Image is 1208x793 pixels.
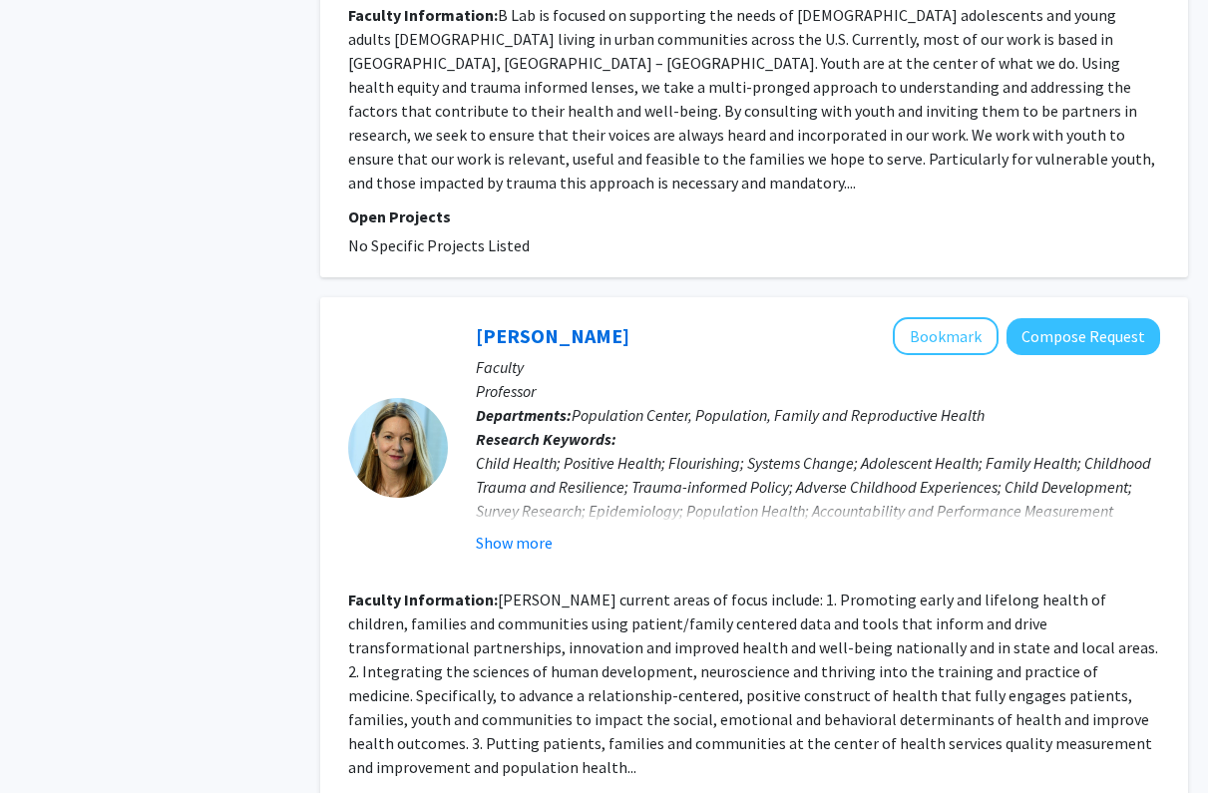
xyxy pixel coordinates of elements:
[348,5,1155,193] fg-read-more: B Lab is focused on supporting the needs of [DEMOGRAPHIC_DATA] adolescents and young adults [DEMO...
[348,235,530,255] span: No Specific Projects Listed
[476,429,616,449] b: Research Keywords:
[476,323,629,348] a: [PERSON_NAME]
[476,379,1160,403] p: Professor
[476,451,1160,547] div: Child Health; Positive Health; Flourishing; Systems Change; Adolescent Health; Family Health; Chi...
[348,5,498,25] b: Faculty Information:
[476,355,1160,379] p: Faculty
[1007,318,1160,355] button: Compose Request to Christina Bethell
[893,317,999,355] button: Add Christina Bethell to Bookmarks
[15,703,85,778] iframe: Chat
[348,204,1160,228] p: Open Projects
[476,531,553,555] button: Show more
[348,590,498,609] b: Faculty Information:
[348,590,1158,777] fg-read-more: [PERSON_NAME] current areas of focus include: 1. Promoting early and lifelong health of children,...
[476,405,572,425] b: Departments:
[572,405,985,425] span: Population Center, Population, Family and Reproductive Health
